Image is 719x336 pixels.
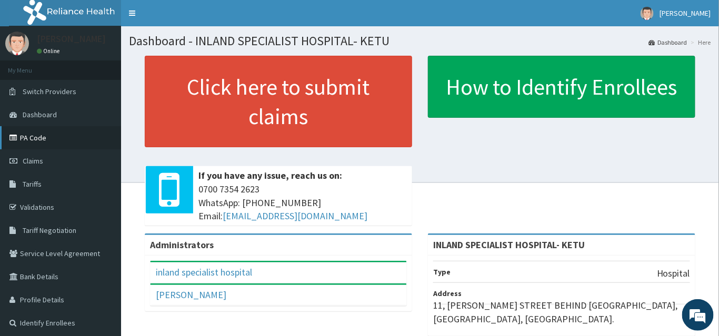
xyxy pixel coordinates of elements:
img: User Image [641,7,654,20]
a: [PERSON_NAME] [156,289,226,301]
p: [PERSON_NAME] [37,34,106,44]
strong: INLAND SPECIALIST HOSPITAL- KETU [433,239,585,251]
p: 11, [PERSON_NAME] STREET BEHIND [GEOGRAPHIC_DATA], [GEOGRAPHIC_DATA], [GEOGRAPHIC_DATA]. [433,299,690,325]
a: How to Identify Enrollees [428,56,695,118]
a: Online [37,47,62,55]
a: [EMAIL_ADDRESS][DOMAIN_NAME] [223,210,367,222]
span: Dashboard [23,110,57,119]
li: Here [688,38,711,47]
span: [PERSON_NAME] [660,8,711,18]
span: Claims [23,156,43,166]
a: Click here to submit claims [145,56,412,147]
span: Tariffs [23,179,42,189]
h1: Dashboard - INLAND SPECIALIST HOSPITAL- KETU [129,34,711,48]
p: Hospital [657,267,690,280]
span: 0700 7354 2623 WhatsApp: [PHONE_NUMBER] Email: [198,182,407,223]
span: Switch Providers [23,87,76,96]
b: Address [433,289,462,298]
a: inland specialist hospital [156,266,252,278]
b: If you have any issue, reach us on: [198,169,342,181]
span: Tariff Negotiation [23,226,76,235]
a: Dashboard [648,38,687,47]
img: User Image [5,32,29,55]
b: Administrators [150,239,214,251]
b: Type [433,267,451,277]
